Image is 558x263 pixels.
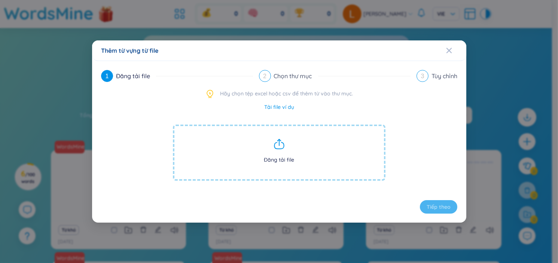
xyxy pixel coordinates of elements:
[173,125,385,181] span: Đăng tải file
[101,70,253,82] div: 1Đăng tải file
[421,73,424,79] span: 3
[263,73,266,79] span: 2
[417,70,457,82] div: 3Tùy chỉnh
[446,40,466,61] button: Close
[259,70,411,82] div: 2Chọn thư mục
[116,70,156,82] div: Đăng tải file
[264,103,294,111] a: Tải file ví dụ
[432,70,457,82] div: Tùy chỉnh
[274,70,318,82] div: Chọn thư mục
[220,89,353,98] span: Hãy chọn tệp excel hoặc csv để thêm từ vào thư mục.
[105,73,109,79] span: 1
[101,46,457,55] div: Thêm từ vựng từ file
